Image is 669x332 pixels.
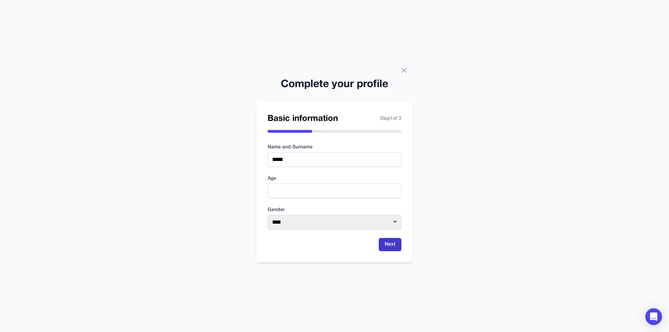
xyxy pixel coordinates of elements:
[268,113,338,124] h2: Basic information
[645,308,662,325] div: Open Intercom Messenger
[268,144,401,151] label: Name and Surname
[268,207,401,214] label: Gender
[379,238,401,251] button: Next
[380,115,401,122] span: Step 1 of 3
[256,78,413,91] h2: Complete your profile
[268,175,401,182] label: Age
